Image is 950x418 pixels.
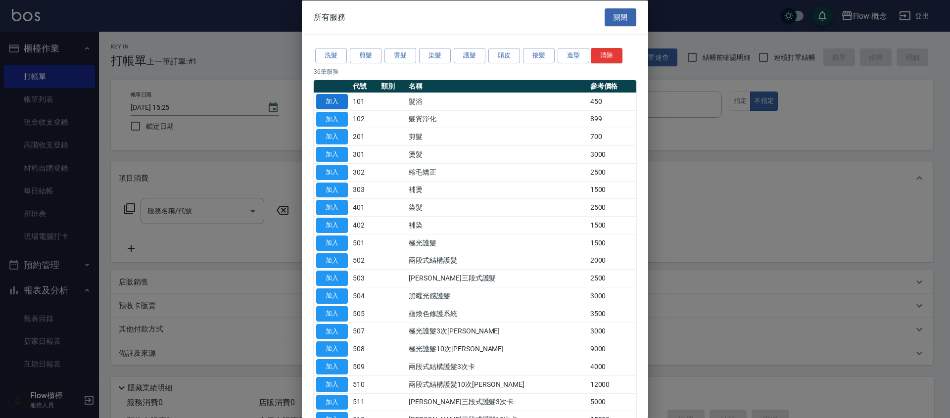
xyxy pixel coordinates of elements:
button: 加入 [316,376,348,392]
button: 加入 [316,111,348,127]
td: 509 [350,358,379,375]
button: 加入 [316,200,348,215]
td: 502 [350,252,379,270]
td: 極光護髮10次[PERSON_NAME] [406,340,587,358]
button: 剪髮 [350,48,381,63]
th: 類別 [379,80,407,93]
td: 700 [588,128,636,145]
td: [PERSON_NAME]三段式護髮 [406,269,587,287]
td: 504 [350,287,379,305]
td: 3500 [588,305,636,323]
button: 加入 [316,306,348,321]
button: 染髮 [419,48,451,63]
td: 102 [350,110,379,128]
button: 清除 [591,48,622,63]
td: 505 [350,305,379,323]
button: 加入 [316,324,348,339]
td: [PERSON_NAME]三段式護髮3次卡 [406,393,587,411]
button: 加入 [316,271,348,286]
td: 302 [350,163,379,181]
td: 極光護髮3次[PERSON_NAME] [406,323,587,340]
td: 補燙 [406,181,587,199]
button: 加入 [316,164,348,180]
td: 極光護髮 [406,234,587,252]
th: 參考價格 [588,80,636,93]
td: 縮毛矯正 [406,163,587,181]
td: 12000 [588,375,636,393]
button: 加入 [316,359,348,374]
button: 加入 [316,129,348,144]
button: 加入 [316,93,348,109]
button: 接髪 [523,48,555,63]
td: 2500 [588,163,636,181]
td: 補染 [406,216,587,234]
th: 名稱 [406,80,587,93]
td: 兩段式結構護髮3次卡 [406,358,587,375]
p: 36 筆服務 [314,67,636,76]
td: 101 [350,93,379,110]
button: 加入 [316,218,348,233]
td: 5000 [588,393,636,411]
td: 3000 [588,287,636,305]
td: 髮浴 [406,93,587,110]
button: 加入 [316,394,348,410]
td: 3000 [588,145,636,163]
td: 402 [350,216,379,234]
td: 1500 [588,216,636,234]
span: 所有服務 [314,12,345,22]
td: 1500 [588,234,636,252]
button: 加入 [316,288,348,304]
th: 代號 [350,80,379,93]
td: 510 [350,375,379,393]
td: 黑曜光感護髮 [406,287,587,305]
button: 頭皮 [488,48,520,63]
td: 507 [350,323,379,340]
td: 2500 [588,198,636,216]
button: 燙髮 [384,48,416,63]
td: 450 [588,93,636,110]
td: 兩段式結構護髮10次[PERSON_NAME] [406,375,587,393]
td: 染髮 [406,198,587,216]
button: 加入 [316,341,348,357]
button: 加入 [316,235,348,250]
td: 401 [350,198,379,216]
td: 9000 [588,340,636,358]
button: 加入 [316,147,348,162]
td: 201 [350,128,379,145]
button: 關閉 [605,8,636,26]
td: 303 [350,181,379,199]
button: 洗髮 [315,48,347,63]
td: 501 [350,234,379,252]
td: 剪髮 [406,128,587,145]
td: 3000 [588,323,636,340]
td: 899 [588,110,636,128]
td: 髮質淨化 [406,110,587,128]
td: 兩段式結構護髮 [406,252,587,270]
td: 蘊煥色修護系統 [406,305,587,323]
td: 511 [350,393,379,411]
button: 加入 [316,253,348,268]
button: 造型 [558,48,589,63]
td: 燙髮 [406,145,587,163]
td: 2000 [588,252,636,270]
td: 503 [350,269,379,287]
td: 508 [350,340,379,358]
td: 4000 [588,358,636,375]
td: 2500 [588,269,636,287]
td: 301 [350,145,379,163]
button: 加入 [316,182,348,197]
td: 1500 [588,181,636,199]
button: 護髮 [454,48,485,63]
